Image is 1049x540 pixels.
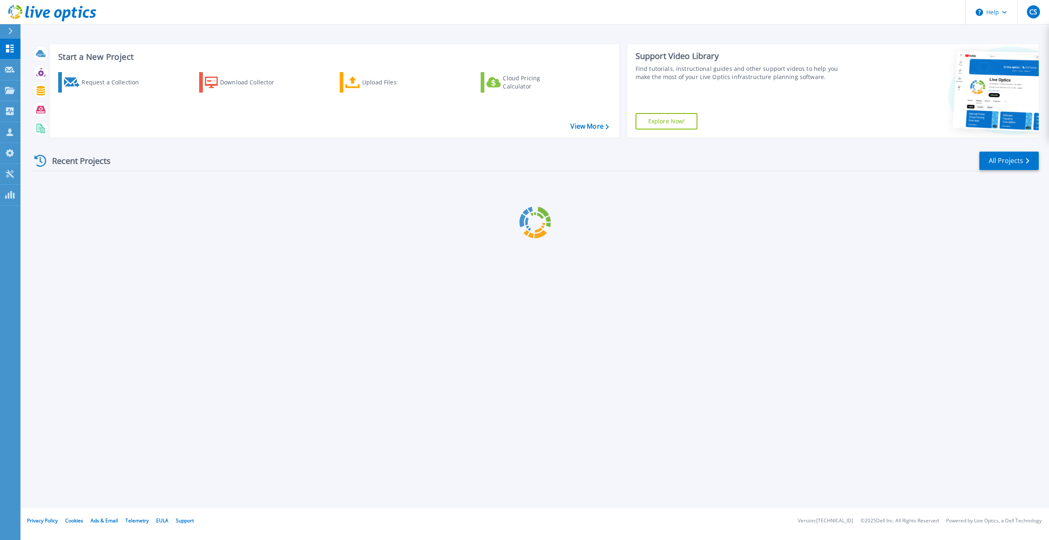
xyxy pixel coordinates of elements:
[91,517,118,524] a: Ads & Email
[636,113,698,129] a: Explore Now!
[199,72,291,93] a: Download Collector
[362,74,428,91] div: Upload Files
[125,517,149,524] a: Telemetry
[946,518,1042,524] li: Powered by Live Optics, a Dell Technology
[1029,9,1037,15] span: CS
[32,151,122,171] div: Recent Projects
[58,52,609,61] h3: Start a New Project
[503,74,568,91] div: Cloud Pricing Calculator
[27,517,58,524] a: Privacy Policy
[65,517,83,524] a: Cookies
[636,65,848,81] div: Find tutorials, instructional guides and other support videos to help you make the most of your L...
[481,72,572,93] a: Cloud Pricing Calculator
[220,74,286,91] div: Download Collector
[58,72,150,93] a: Request a Collection
[979,152,1039,170] a: All Projects
[156,517,168,524] a: EULA
[636,51,848,61] div: Support Video Library
[861,518,939,524] li: © 2025 Dell Inc. All Rights Reserved
[798,518,853,524] li: Version: [TECHNICAL_ID]
[176,517,194,524] a: Support
[340,72,431,93] a: Upload Files
[570,123,609,130] a: View More
[82,74,147,91] div: Request a Collection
